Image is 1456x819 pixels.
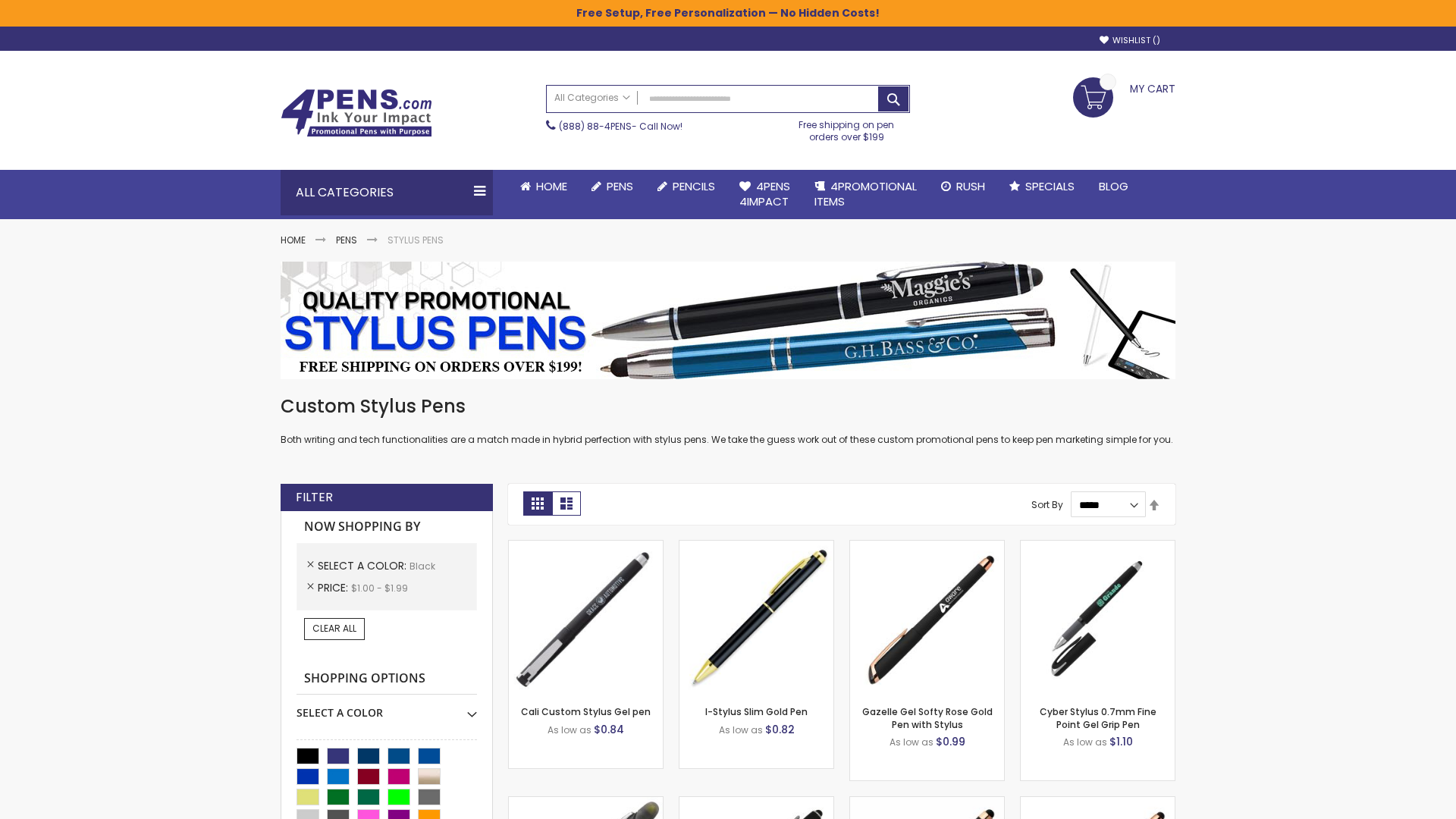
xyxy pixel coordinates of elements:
[956,178,985,194] span: Rush
[1021,541,1175,695] img: Cyber Stylus 0.7mm Fine Point Gel Grip Pen-Black
[1109,734,1133,749] span: $1.10
[1025,178,1075,194] span: Specials
[594,722,624,737] span: $0.84
[297,695,477,720] div: Select A Color
[547,86,638,111] a: All Categories
[536,178,567,194] span: Home
[673,178,715,194] span: Pencils
[1087,170,1141,203] a: Blog
[1100,35,1160,46] a: Wishlist
[1040,705,1156,730] a: Cyber Stylus 0.7mm Fine Point Gel Grip Pen
[679,540,833,553] a: I-Stylus Slim Gold-Black
[929,170,997,203] a: Rush
[679,796,833,809] a: Custom Soft Touch® Metal Pens with Stylus-Black
[1099,178,1128,194] span: Blog
[523,491,552,516] strong: Grid
[297,511,477,543] strong: Now Shopping by
[890,736,934,748] span: As low as
[850,540,1004,553] a: Gazelle Gel Softy Rose Gold Pen with Stylus-Black
[559,120,682,133] span: - Call Now!
[281,170,493,215] div: All Categories
[509,541,663,695] img: Cali Custom Stylus Gel pen-Black
[705,705,808,718] a: I-Stylus Slim Gold Pen
[296,489,333,506] strong: Filter
[559,120,632,133] a: (888) 88-4PENS
[814,178,917,209] span: 4PROMOTIONAL ITEMS
[997,170,1087,203] a: Specials
[351,582,408,595] span: $1.00 - $1.99
[862,705,993,730] a: Gazelle Gel Softy Rose Gold Pen with Stylus
[388,234,444,246] strong: Stylus Pens
[281,394,1175,419] h1: Custom Stylus Pens
[783,113,911,143] div: Free shipping on pen orders over $199
[607,178,633,194] span: Pens
[304,618,365,639] a: Clear All
[645,170,727,203] a: Pencils
[1021,796,1175,809] a: Gazelle Gel Softy Rose Gold Pen with Stylus - ColorJet-Black
[336,234,357,246] a: Pens
[281,262,1175,379] img: Stylus Pens
[765,722,795,737] span: $0.82
[850,541,1004,695] img: Gazelle Gel Softy Rose Gold Pen with Stylus-Black
[318,580,351,595] span: Price
[409,560,435,573] span: Black
[679,541,833,695] img: I-Stylus Slim Gold-Black
[297,663,477,695] strong: Shopping Options
[281,234,306,246] a: Home
[802,170,929,219] a: 4PROMOTIONALITEMS
[1063,736,1107,748] span: As low as
[521,705,651,718] a: Cali Custom Stylus Gel pen
[719,723,763,736] span: As low as
[508,170,579,203] a: Home
[1031,498,1063,511] label: Sort By
[739,178,790,209] span: 4Pens 4impact
[281,89,432,137] img: 4Pens Custom Pens and Promotional Products
[1021,540,1175,553] a: Cyber Stylus 0.7mm Fine Point Gel Grip Pen-Black
[936,734,965,749] span: $0.99
[509,796,663,809] a: Souvenir® Jalan Highlighter Stylus Pen Combo-Black
[850,796,1004,809] a: Islander Softy Rose Gold Gel Pen with Stylus-Black
[318,558,409,573] span: Select A Color
[509,540,663,553] a: Cali Custom Stylus Gel pen-Black
[312,622,356,635] span: Clear All
[548,723,591,736] span: As low as
[579,170,645,203] a: Pens
[281,394,1175,447] div: Both writing and tech functionalities are a match made in hybrid perfection with stylus pens. We ...
[554,92,630,104] span: All Categories
[727,170,802,219] a: 4Pens4impact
